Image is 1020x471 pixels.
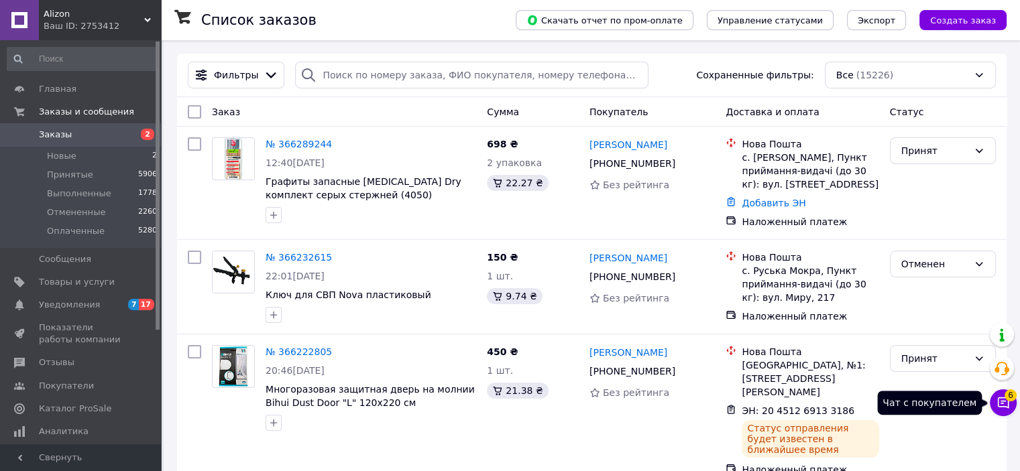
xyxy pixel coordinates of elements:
span: Управление статусами [718,15,823,25]
a: № 366289244 [266,139,332,149]
span: 2 упаковка [487,157,542,168]
div: Принят [901,143,968,158]
span: 1 шт. [487,365,513,376]
span: Статус [890,107,924,117]
div: Принят [901,351,968,366]
div: Наложенный платеж [742,215,879,228]
span: Оплаченные [47,225,105,237]
button: Скачать отчет по пром-оплате [516,10,693,30]
a: Фото товару [212,251,255,293]
button: Чат с покупателем6 [990,389,1017,416]
span: 22:01[DATE] [266,271,325,281]
span: Создать заказ [930,15,996,25]
input: Поиск [7,47,158,71]
div: 9.74 ₴ [487,288,542,304]
a: [PERSON_NAME] [589,346,667,359]
span: Товары и услуги [39,276,115,288]
span: Alizon [44,8,144,20]
div: с. Руська Мокра, Пункт приймання-видачі (до 30 кг): вул. Миру, 217 [742,264,879,304]
span: 5906 [138,169,157,181]
div: Чат с покупателем [877,391,982,415]
span: Покупатели [39,380,94,392]
span: Принятые [47,169,93,181]
span: [PHONE_NUMBER] [589,366,675,377]
div: 21.38 ₴ [487,383,548,399]
a: Ключ для СВП Nova пластиковый [266,289,431,300]
input: Поиск по номеру заказа, ФИО покупателя, номеру телефона, Email, номеру накладной [295,62,648,88]
span: Сохраненные фильтры: [696,68,813,82]
a: Многоразовая защитная дверь на молнии Bihui Dust Door "L" 120х220 см [266,384,475,408]
a: Создать заказ [906,14,1007,25]
span: 1778 [138,188,157,200]
button: Создать заказ [919,10,1007,30]
span: 7 [128,299,139,310]
span: Сообщения [39,253,91,265]
span: Фильтры [214,68,258,82]
span: 6 [1005,389,1017,401]
a: № 366232615 [266,252,332,263]
span: 5280 [138,225,157,237]
span: Скачать отчет по пром-оплате [526,14,683,26]
button: Экспорт [847,10,906,30]
span: ЭН: 20 4512 6913 3186 [742,405,854,416]
span: 20:46[DATE] [266,365,325,376]
span: Все [836,68,854,82]
div: с. [PERSON_NAME], Пункт приймання-видачі (до 30 кг): вул. [STREET_ADDRESS] [742,151,879,191]
span: (15226) [856,70,893,80]
div: Нова Пошта [742,251,879,264]
span: 698 ₴ [487,139,518,149]
span: Аналитика [39,425,89,438]
div: [GEOGRAPHIC_DATA], №1: [STREET_ADDRESS][PERSON_NAME] [742,358,879,399]
span: 1 шт. [487,271,513,281]
span: Главная [39,83,76,95]
img: Фото товару [213,251,254,293]
span: Каталог ProSale [39,403,111,415]
a: [PERSON_NAME] [589,251,667,265]
div: Наложенный платеж [742,310,879,323]
div: Статус отправления будет известен в ближайшее время [742,420,879,458]
span: Заказы [39,129,72,141]
span: Отзывы [39,356,74,368]
img: Фото товару [218,346,249,387]
span: Доставка и оплата [726,107,819,117]
span: Показатели работы компании [39,322,124,346]
span: 150 ₴ [487,252,518,263]
span: Уведомления [39,299,100,311]
a: Добавить ЭН [742,198,805,208]
span: 2 [152,150,157,162]
a: № 366222805 [266,346,332,357]
div: Нова Пошта [742,345,879,358]
span: 450 ₴ [487,346,518,357]
span: Покупатель [589,107,648,117]
div: 22.27 ₴ [487,175,548,191]
span: [PHONE_NUMBER] [589,158,675,169]
button: Управление статусами [707,10,834,30]
div: Ваш ID: 2753412 [44,20,161,32]
div: Нова Пошта [742,137,879,151]
a: [PERSON_NAME] [589,138,667,151]
span: Без рейтинга [603,180,669,190]
span: Заказы и сообщения [39,106,134,118]
span: [PHONE_NUMBER] [589,271,675,282]
h1: Список заказов [201,12,317,28]
span: Отмененные [47,206,105,218]
span: 12:40[DATE] [266,157,325,168]
a: Графиты запасные [MEDICAL_DATA] Dry комплект серых стержней (4050) твёрдость H [266,176,461,214]
a: Фото товару [212,345,255,388]
span: 2 [141,129,154,140]
a: Фото товару [212,137,255,180]
span: 17 [139,299,154,310]
span: Заказ [212,107,240,117]
span: Выполненные [47,188,111,200]
span: Экспорт [858,15,895,25]
span: Новые [47,150,76,162]
span: 2260 [138,206,157,218]
span: Без рейтинга [603,387,669,398]
span: Сумма [487,107,519,117]
span: Без рейтинга [603,293,669,304]
img: Фото товару [225,138,242,180]
div: Отменен [901,257,968,271]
